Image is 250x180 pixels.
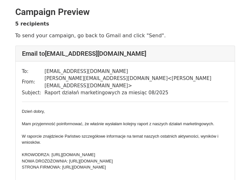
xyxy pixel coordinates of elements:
[22,68,45,75] td: To:
[22,89,45,97] td: Subject:
[45,89,228,97] td: Raport działań marketingowych za miesiąc 08/2025
[22,75,45,89] td: From:
[22,50,228,57] h4: Email to [EMAIL_ADDRESS][DOMAIN_NAME]
[45,68,228,75] td: [EMAIL_ADDRESS][DOMAIN_NAME]
[15,32,235,39] p: To send your campaign, go back to Gmail and click "Send".
[45,75,228,89] td: [PERSON_NAME][EMAIL_ADDRESS][DOMAIN_NAME] < [PERSON_NAME][EMAIL_ADDRESS][DOMAIN_NAME] >
[15,21,49,27] strong: 5 recipients
[15,7,235,18] h2: Campaign Preview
